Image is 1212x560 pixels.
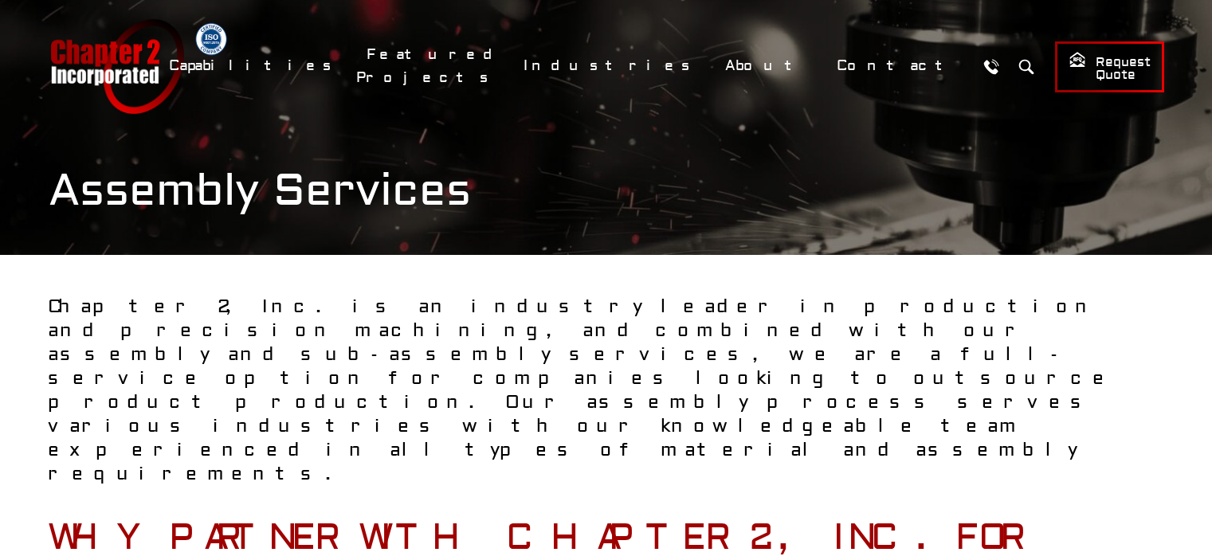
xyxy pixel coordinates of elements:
a: Call Us [977,52,1006,81]
a: Chapter 2 Incorporated [49,19,184,114]
button: Search [1012,52,1041,81]
a: Contact [826,49,969,83]
a: Featured Projects [356,37,505,95]
a: About [715,49,818,83]
h1: Assembly Services [49,164,1164,217]
a: Industries [513,49,707,83]
a: Request Quote [1055,41,1164,92]
p: Chapter 2, Inc. is an industry leader in production and precision machining, and combined with ou... [48,295,1164,486]
a: Capabilities [159,49,348,83]
span: Request Quote [1069,51,1151,84]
